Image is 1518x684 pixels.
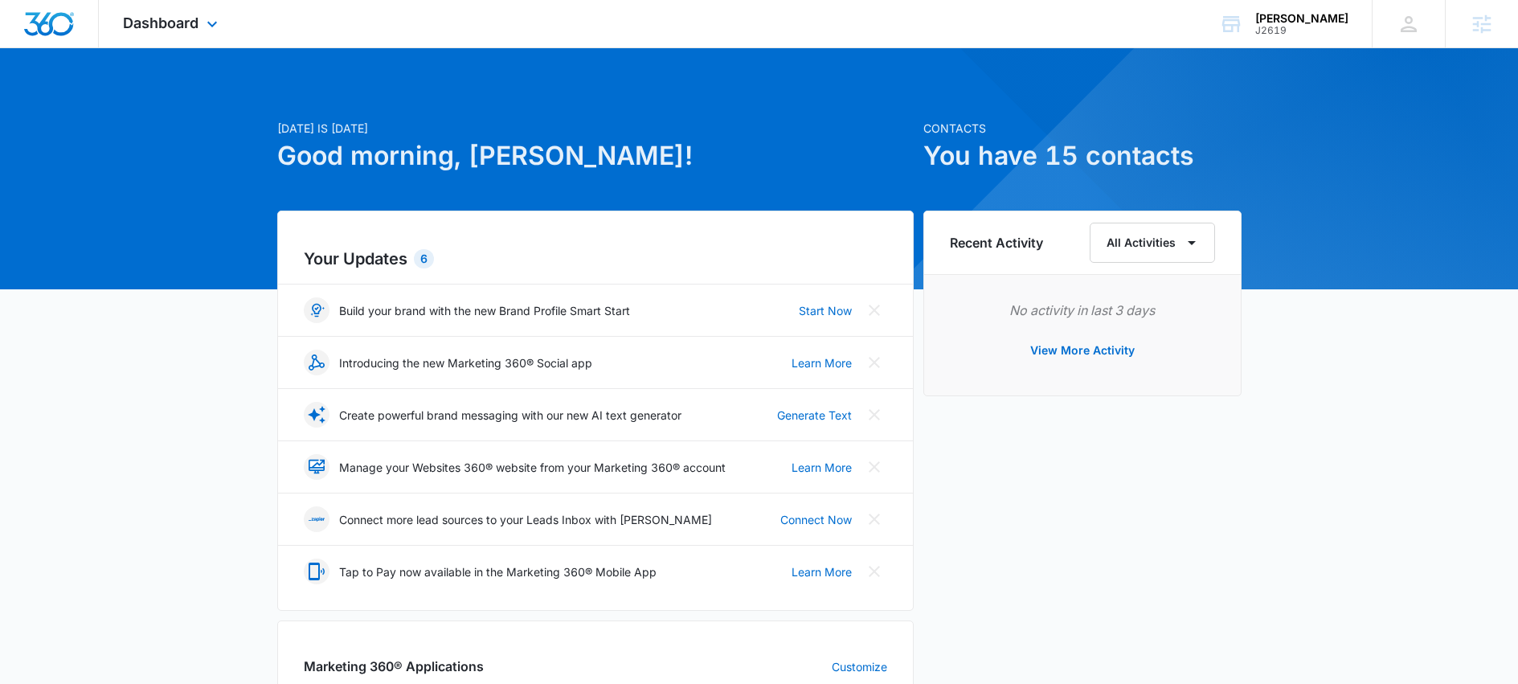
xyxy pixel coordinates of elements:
p: Build your brand with the new Brand Profile Smart Start [339,302,630,319]
div: account name [1255,12,1348,25]
span: Dashboard [123,14,198,31]
h6: Recent Activity [950,233,1043,252]
p: Contacts [923,120,1242,137]
a: Learn More [792,354,852,371]
div: account id [1255,25,1348,36]
button: Close [861,506,887,532]
h1: You have 15 contacts [923,137,1242,175]
p: Manage your Websites 360® website from your Marketing 360® account [339,459,726,476]
button: Close [861,297,887,323]
p: Tap to Pay now available in the Marketing 360® Mobile App [339,563,657,580]
a: Learn More [792,459,852,476]
p: Create powerful brand messaging with our new AI text generator [339,407,681,424]
a: Customize [832,658,887,675]
a: Learn More [792,563,852,580]
a: Start Now [799,302,852,319]
p: [DATE] is [DATE] [277,120,914,137]
a: Generate Text [777,407,852,424]
button: View More Activity [1014,331,1151,370]
p: Introducing the new Marketing 360® Social app [339,354,592,371]
div: 6 [414,249,434,268]
p: No activity in last 3 days [950,301,1215,320]
h2: Marketing 360® Applications [304,657,484,676]
button: Close [861,402,887,428]
p: Connect more lead sources to your Leads Inbox with [PERSON_NAME] [339,511,712,528]
button: Close [861,559,887,584]
h2: Your Updates [304,247,887,271]
a: Connect Now [780,511,852,528]
button: All Activities [1090,223,1215,263]
button: Close [861,350,887,375]
button: Close [861,454,887,480]
h1: Good morning, [PERSON_NAME]! [277,137,914,175]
